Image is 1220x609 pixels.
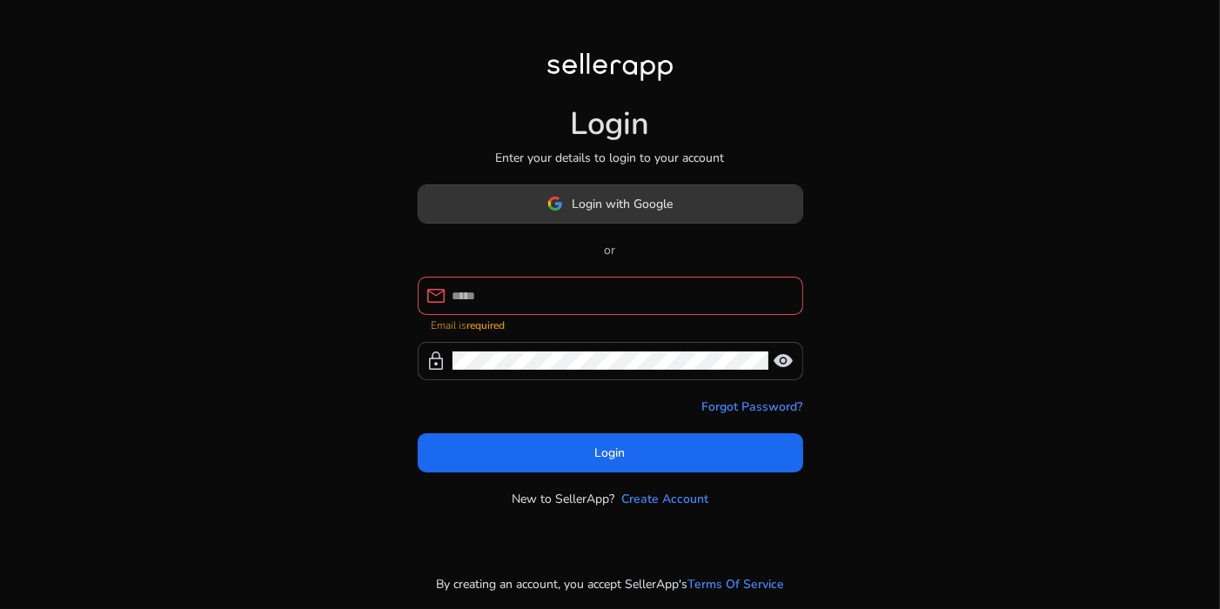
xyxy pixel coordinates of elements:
strong: required [467,318,506,332]
button: Login with Google [418,184,803,224]
span: Login with Google [572,195,673,213]
p: or [418,241,803,259]
mat-error: Email is [432,315,789,333]
button: Login [418,433,803,472]
a: Forgot Password? [702,398,803,416]
span: visibility [774,351,794,371]
img: google-logo.svg [547,196,563,211]
span: Login [595,444,626,462]
span: mail [426,285,447,306]
h1: Login [571,105,650,143]
a: Terms Of Service [687,575,784,593]
a: Create Account [621,490,708,508]
p: Enter your details to login to your account [496,149,725,167]
span: lock [426,351,447,371]
p: New to SellerApp? [512,490,614,508]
